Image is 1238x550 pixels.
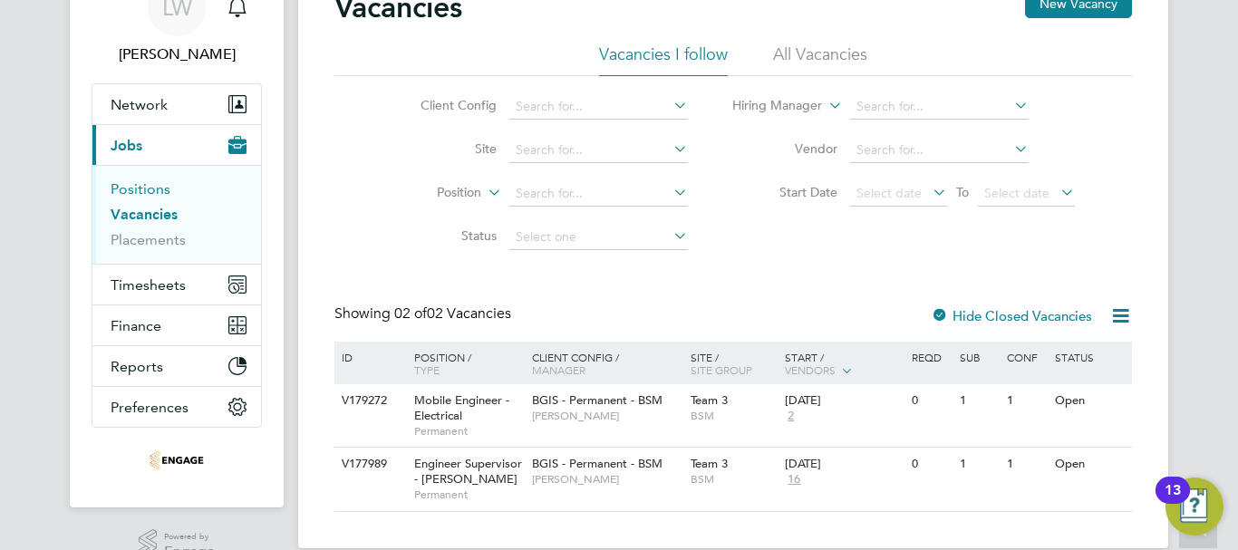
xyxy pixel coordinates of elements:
div: [DATE] [785,393,903,409]
label: Hiring Manager [718,97,822,115]
div: Position / [401,342,527,385]
div: Sub [955,342,1002,372]
input: Search for... [850,138,1029,163]
span: 16 [785,472,803,487]
span: 2 [785,409,797,424]
button: Preferences [92,387,261,427]
button: Reports [92,346,261,386]
a: Placements [111,231,186,248]
li: All Vacancies [773,43,867,76]
div: V179272 [337,384,401,418]
div: Reqd [907,342,954,372]
div: Start / [780,342,907,387]
div: Jobs [92,165,261,264]
div: Client Config / [527,342,686,385]
div: Showing [334,304,515,323]
label: Site [392,140,497,157]
div: Open [1050,384,1129,418]
input: Search for... [509,138,688,163]
span: Select date [856,185,922,201]
span: Network [111,96,168,113]
span: BSM [691,472,777,487]
div: V177989 [337,448,401,481]
span: Engineer Supervisor - [PERSON_NAME] [414,456,522,487]
span: Finance [111,317,161,334]
button: Finance [92,305,261,345]
span: Reports [111,358,163,375]
span: Jobs [111,137,142,154]
div: Site / [686,342,781,385]
span: Preferences [111,399,189,416]
span: [PERSON_NAME] [532,409,682,423]
span: 02 Vacancies [394,304,511,323]
input: Search for... [509,94,688,120]
span: Powered by [164,529,215,545]
span: BSM [691,409,777,423]
div: Conf [1002,342,1049,372]
button: Open Resource Center, 13 new notifications [1165,478,1223,536]
input: Search for... [850,94,1029,120]
img: serlimited-logo-retina.png [150,446,204,475]
div: ID [337,342,401,372]
a: Vacancies [111,206,178,223]
span: Team 3 [691,456,728,471]
div: [DATE] [785,457,903,472]
button: Jobs [92,125,261,165]
span: 02 of [394,304,427,323]
span: Manager [532,362,585,377]
div: 1 [1002,448,1049,481]
span: Vendors [785,362,836,377]
span: BGIS - Permanent - BSM [532,392,663,408]
span: Timesheets [111,276,186,294]
div: Status [1050,342,1129,372]
div: Open [1050,448,1129,481]
button: Timesheets [92,265,261,304]
span: Team 3 [691,392,728,408]
span: Permanent [414,424,523,439]
input: Search for... [509,181,688,207]
span: BGIS - Permanent - BSM [532,456,663,471]
label: Status [392,227,497,244]
span: To [951,180,974,204]
button: Network [92,84,261,124]
span: Permanent [414,487,523,502]
div: 1 [955,384,1002,418]
span: [PERSON_NAME] [532,472,682,487]
li: Vacancies I follow [599,43,728,76]
a: Positions [111,180,170,198]
input: Select one [509,225,688,250]
span: Liam Wright [92,43,262,65]
span: Type [414,362,440,377]
label: Hide Closed Vacancies [931,307,1092,324]
span: Site Group [691,362,752,377]
div: 0 [907,448,954,481]
span: Mobile Engineer - Electrical [414,392,509,423]
div: 0 [907,384,954,418]
div: 1 [955,448,1002,481]
label: Vendor [733,140,837,157]
div: 1 [1002,384,1049,418]
a: Go to home page [92,446,262,475]
label: Client Config [392,97,497,113]
label: Position [377,184,481,202]
label: Start Date [733,184,837,200]
span: Select date [984,185,1049,201]
div: 13 [1165,490,1181,514]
